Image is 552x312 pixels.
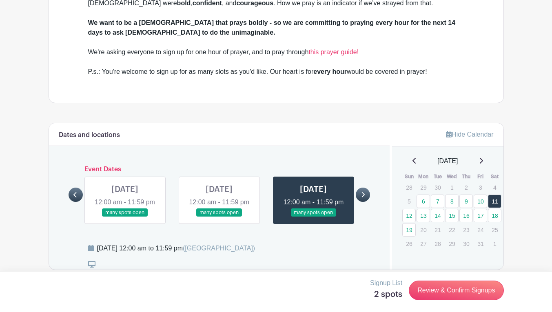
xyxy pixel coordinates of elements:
p: 22 [445,223,459,236]
a: 9 [459,195,473,208]
p: 24 [474,223,487,236]
p: 30 [431,181,444,194]
a: Hide Calendar [446,131,493,138]
p: 21 [431,223,444,236]
a: 7 [431,195,444,208]
p: 29 [445,237,459,250]
a: 11 [488,195,501,208]
a: 14 [431,209,444,222]
p: 4 [488,181,501,194]
span: [DATE] [437,156,458,166]
a: 18 [488,209,501,222]
p: 31 [474,237,487,250]
th: Fri [473,173,488,181]
p: 3 [474,181,487,194]
strong: every hour [313,68,347,75]
a: 6 [417,195,430,208]
a: 16 [459,209,473,222]
a: this prayer guide! [308,49,359,55]
th: Sun [402,173,416,181]
p: 20 [417,223,430,236]
a: 10 [474,195,487,208]
h6: Event Dates [83,166,356,173]
p: 5 [402,195,416,208]
div: [DATE] 12:00 am to 11:59 pm [97,243,255,253]
th: Tue [430,173,445,181]
p: 2 [459,181,473,194]
a: 12 [402,209,416,222]
p: 1 [445,181,459,194]
p: 29 [417,181,430,194]
p: 30 [459,237,473,250]
th: Mon [416,173,430,181]
p: 23 [459,223,473,236]
th: Sat [488,173,502,181]
a: 17 [474,209,487,222]
p: 26 [402,237,416,250]
p: 28 [431,237,444,250]
a: 15 [445,209,459,222]
th: Wed [445,173,459,181]
p: 1 [488,237,501,250]
a: 19 [402,223,416,237]
p: Signup List [370,278,402,288]
a: 13 [417,209,430,222]
p: 28 [402,181,416,194]
p: 25 [488,223,501,236]
p: 27 [417,237,430,250]
th: Thu [459,173,473,181]
span: ([GEOGRAPHIC_DATA]) [183,245,255,252]
a: 8 [445,195,459,208]
h5: 2 spots [370,290,402,299]
h6: Dates and locations [59,131,120,139]
strong: We want to be a [DEMOGRAPHIC_DATA] that prays boldly - so we are committing to praying every hour... [88,19,456,36]
a: Review & Confirm Signups [409,281,503,300]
